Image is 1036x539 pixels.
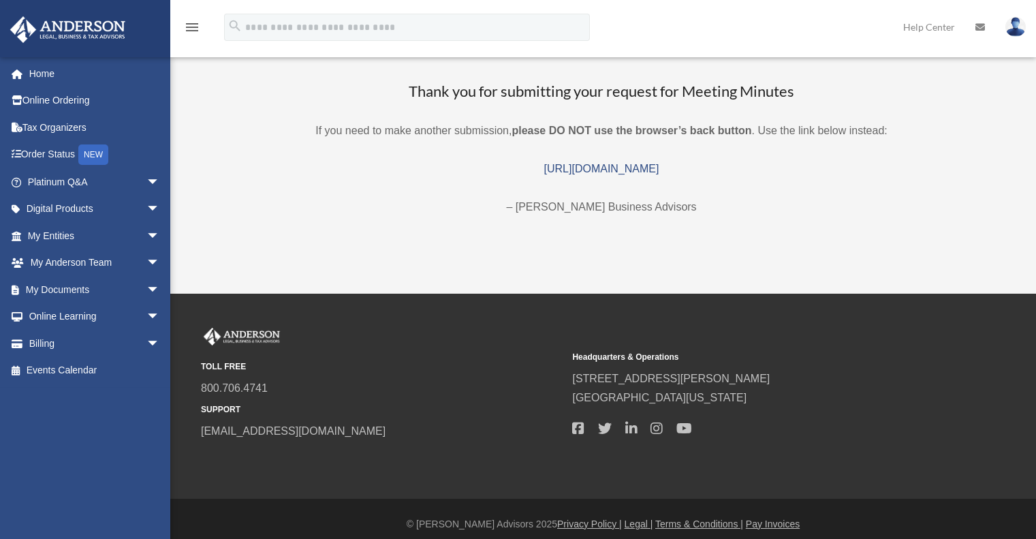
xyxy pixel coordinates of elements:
[512,125,751,136] b: please DO NOT use the browser’s back button
[184,24,200,35] a: menu
[10,330,180,357] a: Billingarrow_drop_down
[10,87,180,114] a: Online Ordering
[625,519,653,529] a: Legal |
[572,392,747,403] a: [GEOGRAPHIC_DATA][US_STATE]
[10,60,180,87] a: Home
[6,16,129,43] img: Anderson Advisors Platinum Portal
[544,163,659,174] a: [URL][DOMAIN_NAME]
[557,519,622,529] a: Privacy Policy |
[184,19,200,35] i: menu
[146,249,174,277] span: arrow_drop_down
[746,519,800,529] a: Pay Invoices
[227,18,242,33] i: search
[572,350,934,365] small: Headquarters & Operations
[201,328,283,345] img: Anderson Advisors Platinum Portal
[146,196,174,224] span: arrow_drop_down
[146,168,174,196] span: arrow_drop_down
[146,330,174,358] span: arrow_drop_down
[201,425,386,437] a: [EMAIL_ADDRESS][DOMAIN_NAME]
[10,249,180,277] a: My Anderson Teamarrow_drop_down
[170,516,1036,533] div: © [PERSON_NAME] Advisors 2025
[572,373,770,384] a: [STREET_ADDRESS][PERSON_NAME]
[78,144,108,165] div: NEW
[655,519,743,529] a: Terms & Conditions |
[201,403,563,417] small: SUPPORT
[10,357,180,384] a: Events Calendar
[184,198,1019,217] p: – [PERSON_NAME] Business Advisors
[146,303,174,331] span: arrow_drop_down
[10,141,180,169] a: Order StatusNEW
[10,276,180,303] a: My Documentsarrow_drop_down
[146,276,174,304] span: arrow_drop_down
[1005,17,1026,37] img: User Pic
[10,196,180,223] a: Digital Productsarrow_drop_down
[201,382,268,394] a: 800.706.4741
[10,168,180,196] a: Platinum Q&Aarrow_drop_down
[10,303,180,330] a: Online Learningarrow_drop_down
[10,222,180,249] a: My Entitiesarrow_drop_down
[184,81,1019,102] h3: Thank you for submitting your request for Meeting Minutes
[201,360,563,374] small: TOLL FREE
[10,114,180,141] a: Tax Organizers
[146,222,174,250] span: arrow_drop_down
[184,121,1019,140] p: If you need to make another submission, . Use the link below instead:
